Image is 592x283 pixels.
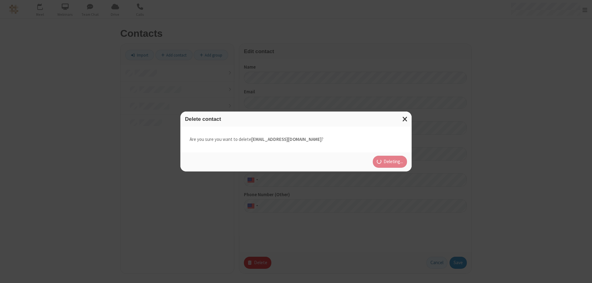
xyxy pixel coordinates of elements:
[190,136,402,143] p: Are you sure you want to delete ?
[251,136,322,142] strong: [EMAIL_ADDRESS][DOMAIN_NAME]
[185,116,407,122] h3: Delete contact
[373,156,407,168] button: Deleting...
[384,158,403,165] span: Deleting...
[399,112,412,127] button: Close modal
